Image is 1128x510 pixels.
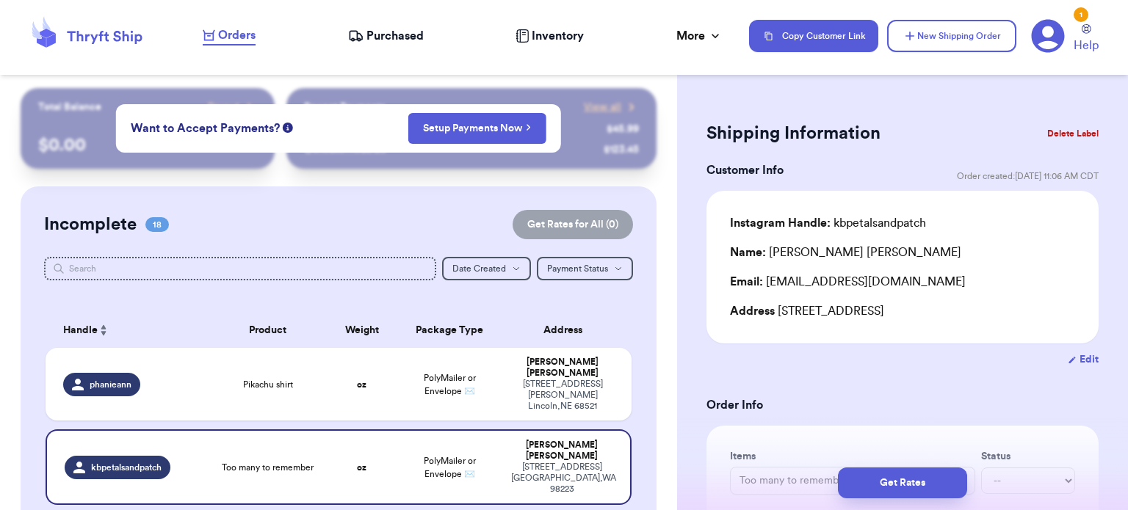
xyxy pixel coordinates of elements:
[584,100,639,114] a: View all
[584,100,621,114] span: View all
[749,20,878,52] button: Copy Customer Link
[887,20,1016,52] button: New Shipping Order
[676,27,723,45] div: More
[1074,24,1099,54] a: Help
[90,379,131,390] span: phanieann
[366,27,424,45] span: Purchased
[442,257,531,280] button: Date Created
[730,305,775,317] span: Address
[145,217,169,232] span: 18
[511,357,614,379] div: [PERSON_NAME] [PERSON_NAME]
[516,27,584,45] a: Inventory
[1074,37,1099,54] span: Help
[511,440,612,462] div: [PERSON_NAME] [PERSON_NAME]
[424,374,476,396] span: PolyMailer or Envelope ✉️
[730,214,926,232] div: kbpetalsandpatch
[706,122,881,145] h2: Shipping Information
[547,264,608,273] span: Payment Status
[981,449,1075,464] label: Status
[423,121,531,136] a: Setup Payments Now
[1041,117,1104,150] button: Delete Label
[397,313,503,348] th: Package Type
[537,257,633,280] button: Payment Status
[730,449,975,464] label: Items
[957,170,1099,182] span: Order created: [DATE] 11:06 AM CDT
[513,210,633,239] button: Get Rates for All (0)
[98,321,109,339] button: Sort ascending
[607,122,639,136] div: $ 45.99
[131,120,280,137] span: Want to Accept Payments?
[730,273,1075,291] div: [EMAIL_ADDRESS][DOMAIN_NAME]
[243,379,293,390] span: Pikachu shirt
[511,462,612,495] div: [STREET_ADDRESS] [GEOGRAPHIC_DATA] , WA 98223
[706,396,1099,414] h3: Order Info
[604,142,639,157] div: $ 123.45
[452,264,506,273] span: Date Created
[357,463,366,472] strong: oz
[44,257,436,280] input: Search
[44,213,137,236] h2: Incomplete
[38,134,258,157] p: $ 0.00
[348,27,424,45] a: Purchased
[502,313,632,348] th: Address
[203,26,256,45] a: Orders
[357,380,366,389] strong: oz
[730,302,1075,320] div: [STREET_ADDRESS]
[706,161,784,179] h3: Customer Info
[408,113,546,144] button: Setup Payments Now
[511,379,614,412] div: [STREET_ADDRESS][PERSON_NAME] Lincoln , NE 68521
[730,247,766,258] span: Name:
[91,462,162,473] span: kbpetalsandpatch
[218,26,256,44] span: Orders
[38,100,101,114] p: Total Balance
[208,100,257,114] a: Payout
[327,313,397,348] th: Weight
[838,467,967,498] button: Get Rates
[63,323,98,338] span: Handle
[209,313,327,348] th: Product
[424,456,476,478] span: PolyMailer or Envelope ✉️
[730,244,961,261] div: [PERSON_NAME] [PERSON_NAME]
[532,27,584,45] span: Inventory
[730,217,831,229] span: Instagram Handle:
[222,462,314,473] span: Too many to remember
[730,276,763,288] span: Email:
[1074,7,1088,22] div: 1
[1031,19,1065,53] a: 1
[208,100,239,114] span: Payout
[1068,352,1099,367] button: Edit
[304,100,386,114] p: Recent Payments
